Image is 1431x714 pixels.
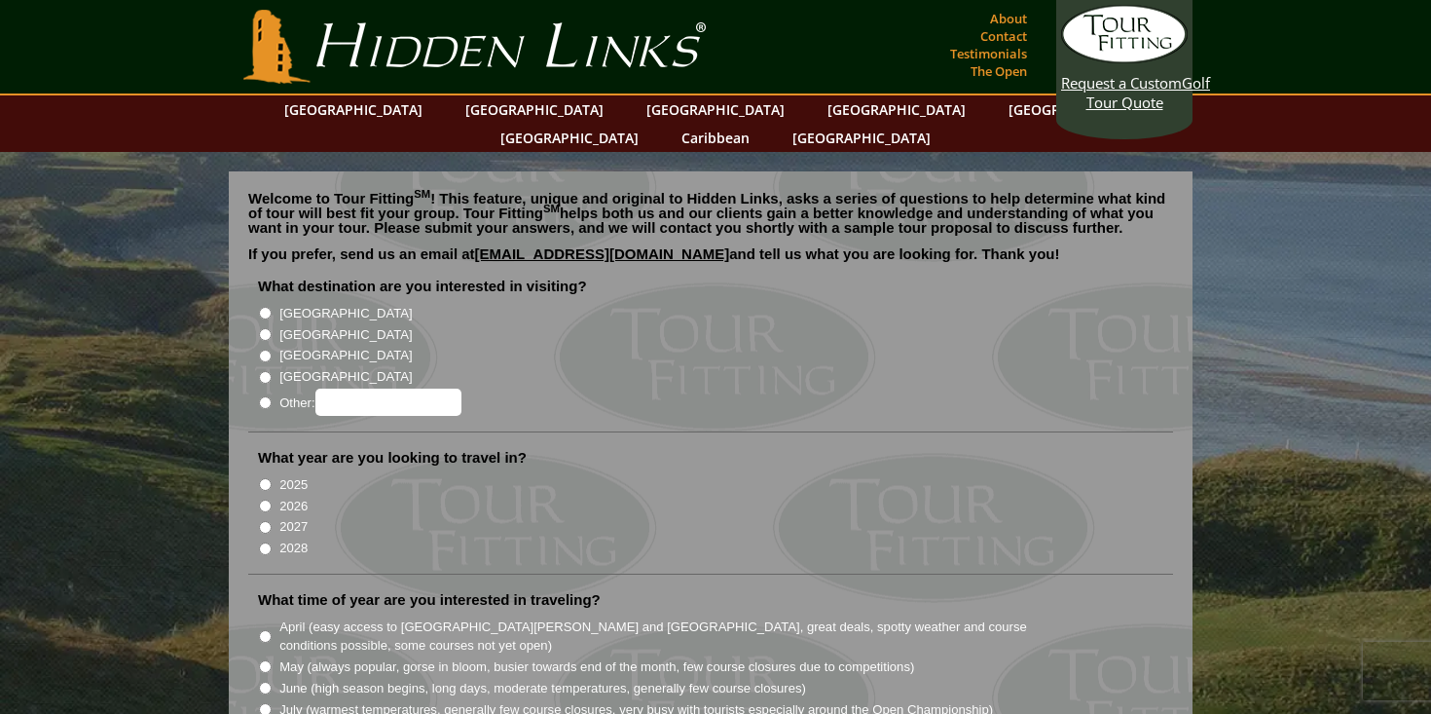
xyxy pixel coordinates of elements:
[248,246,1173,276] p: If you prefer, send us an email at and tell us what you are looking for. Thank you!
[279,658,914,677] label: May (always popular, gorse in bloom, busier towards end of the month, few course closures due to ...
[491,124,648,152] a: [GEOGRAPHIC_DATA]
[279,367,412,387] label: [GEOGRAPHIC_DATA]
[279,497,308,516] label: 2026
[279,304,412,323] label: [GEOGRAPHIC_DATA]
[279,679,806,698] label: June (high season begins, long days, moderate temperatures, generally few course closures)
[999,95,1156,124] a: [GEOGRAPHIC_DATA]
[985,5,1032,32] a: About
[279,475,308,495] label: 2025
[1061,73,1182,93] span: Request a Custom
[279,389,460,416] label: Other:
[456,95,613,124] a: [GEOGRAPHIC_DATA]
[975,22,1032,50] a: Contact
[818,95,975,124] a: [GEOGRAPHIC_DATA]
[279,325,412,345] label: [GEOGRAPHIC_DATA]
[475,245,730,262] a: [EMAIL_ADDRESS][DOMAIN_NAME]
[672,124,759,152] a: Caribbean
[275,95,432,124] a: [GEOGRAPHIC_DATA]
[279,517,308,537] label: 2027
[966,57,1032,85] a: The Open
[945,40,1032,67] a: Testimonials
[258,590,601,610] label: What time of year are you interested in traveling?
[414,188,430,200] sup: SM
[279,346,412,365] label: [GEOGRAPHIC_DATA]
[543,203,560,214] sup: SM
[637,95,794,124] a: [GEOGRAPHIC_DATA]
[248,191,1173,235] p: Welcome to Tour Fitting ! This feature, unique and original to Hidden Links, asks a series of que...
[315,389,461,416] input: Other:
[279,618,1062,656] label: April (easy access to [GEOGRAPHIC_DATA][PERSON_NAME] and [GEOGRAPHIC_DATA], great deals, spotty w...
[1061,5,1188,112] a: Request a CustomGolf Tour Quote
[258,277,587,296] label: What destination are you interested in visiting?
[279,539,308,558] label: 2028
[258,448,527,468] label: What year are you looking to travel in?
[783,124,940,152] a: [GEOGRAPHIC_DATA]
